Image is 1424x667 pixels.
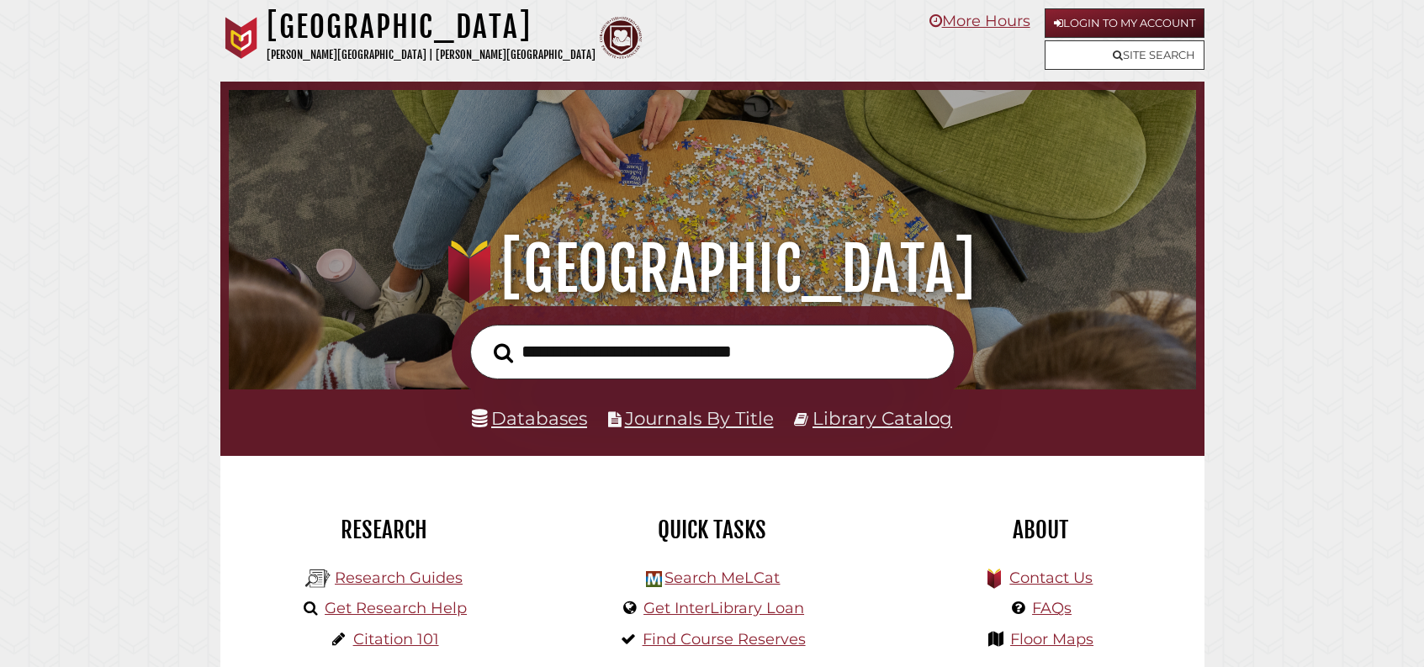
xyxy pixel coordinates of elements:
a: Floor Maps [1010,630,1093,648]
h2: Quick Tasks [561,516,864,544]
a: Get InterLibrary Loan [643,599,804,617]
a: Site Search [1045,40,1204,70]
p: [PERSON_NAME][GEOGRAPHIC_DATA] | [PERSON_NAME][GEOGRAPHIC_DATA] [267,45,596,65]
img: Hekman Library Logo [646,571,662,587]
a: More Hours [929,12,1030,30]
img: Calvin University [220,17,262,59]
button: Search [485,338,521,368]
a: Search MeLCat [664,569,780,587]
h2: Research [233,516,536,544]
h2: About [889,516,1192,544]
h1: [GEOGRAPHIC_DATA] [250,232,1174,306]
a: Login to My Account [1045,8,1204,38]
a: Contact Us [1009,569,1093,587]
a: Library Catalog [813,407,952,429]
a: Research Guides [335,569,463,587]
img: Hekman Library Logo [305,566,331,591]
a: Databases [472,407,587,429]
img: Calvin Theological Seminary [600,17,642,59]
h1: [GEOGRAPHIC_DATA] [267,8,596,45]
i: Search [494,342,513,363]
a: Citation 101 [353,630,439,648]
a: FAQs [1032,599,1072,617]
a: Get Research Help [325,599,467,617]
a: Find Course Reserves [643,630,806,648]
a: Journals By Title [625,407,774,429]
